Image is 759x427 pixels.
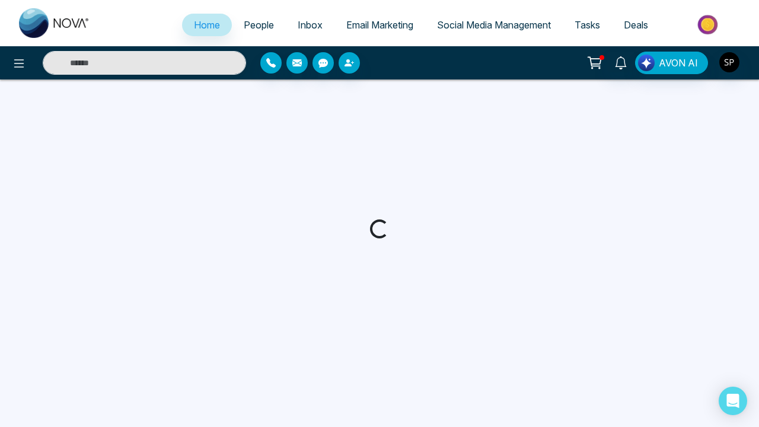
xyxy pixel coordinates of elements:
a: Social Media Management [425,14,563,36]
span: Deals [624,19,648,31]
span: Home [194,19,220,31]
span: Social Media Management [437,19,551,31]
a: Deals [612,14,660,36]
span: Email Marketing [346,19,413,31]
span: AVON AI [659,56,698,70]
img: Nova CRM Logo [19,8,90,38]
a: Inbox [286,14,334,36]
img: User Avatar [719,52,739,72]
a: People [232,14,286,36]
span: People [244,19,274,31]
img: Lead Flow [638,55,655,71]
a: Home [182,14,232,36]
a: Email Marketing [334,14,425,36]
button: AVON AI [635,52,708,74]
div: Open Intercom Messenger [719,387,747,415]
span: Tasks [575,19,600,31]
img: Market-place.gif [666,11,752,38]
a: Tasks [563,14,612,36]
span: Inbox [298,19,323,31]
